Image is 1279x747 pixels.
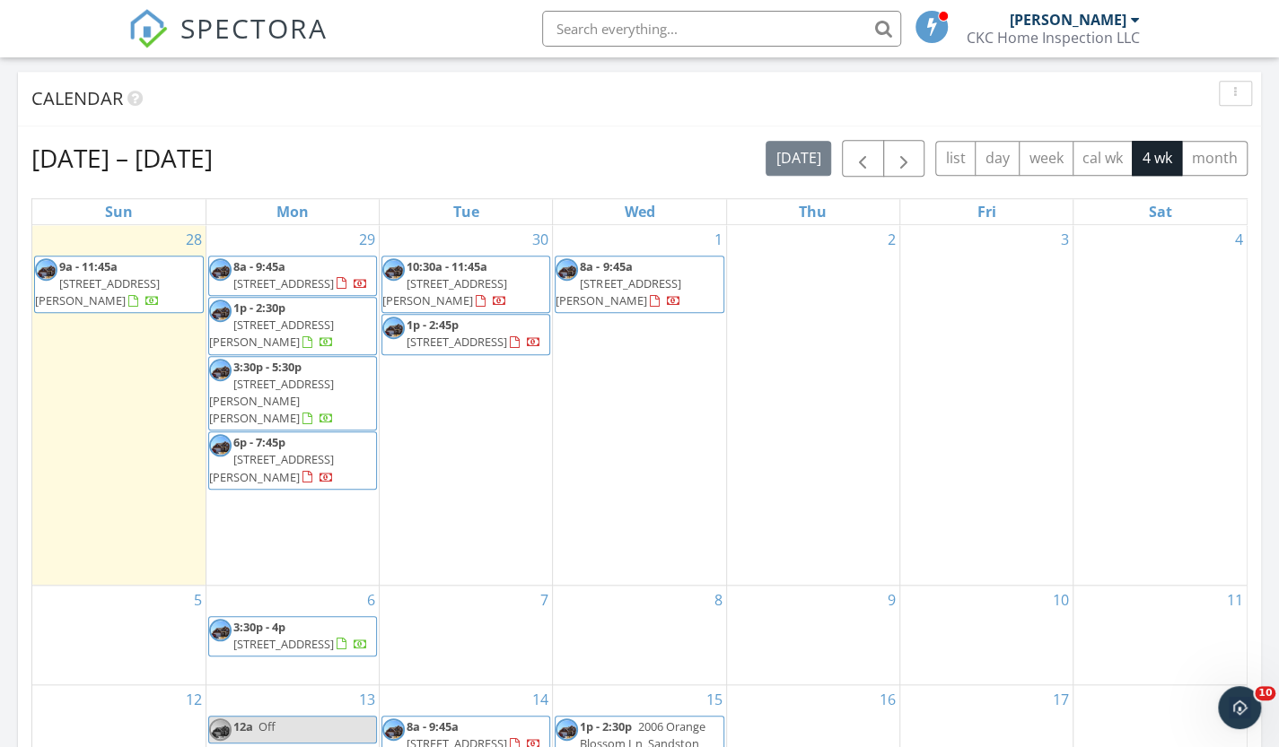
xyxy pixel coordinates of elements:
[35,258,57,281] img: 107248554920421963989.jpg
[206,225,379,586] td: Go to September 29, 2025
[884,586,899,614] a: Go to October 9, 2025
[355,225,379,254] a: Go to September 29, 2025
[703,685,726,714] a: Go to October 15, 2025
[1073,141,1134,176] button: cal wk
[233,718,253,734] span: 12a
[209,434,232,456] img: 107248554920421963989.jpg
[1223,586,1247,614] a: Go to October 11, 2025
[766,141,831,176] button: [DATE]
[1010,11,1126,29] div: [PERSON_NAME]
[101,199,136,224] a: Sunday
[556,275,680,308] span: [STREET_ADDRESS][PERSON_NAME]
[407,317,459,333] span: 1p - 2:45p
[381,256,550,314] a: 10:30a - 11:45a [STREET_ADDRESS][PERSON_NAME]
[128,9,168,48] img: The Best Home Inspection Software - Spectora
[1057,225,1073,254] a: Go to October 3, 2025
[233,434,285,450] span: 6p - 7:45p
[209,300,334,350] a: 1p - 2:30p [STREET_ADDRESS][PERSON_NAME]
[580,258,632,274] span: 8a - 9:45a
[883,140,925,177] button: Next
[580,718,632,734] span: 1p - 2:30p
[1181,141,1248,176] button: month
[1231,225,1247,254] a: Go to October 4, 2025
[556,718,578,741] img: 107248554920421963989.jpg
[190,586,206,614] a: Go to October 5, 2025
[209,359,334,427] a: 3:30p - 5:30p [STREET_ADDRESS][PERSON_NAME][PERSON_NAME]
[233,258,368,291] a: 8a - 9:45a [STREET_ADDRESS]
[208,297,377,355] a: 1p - 2:30p [STREET_ADDRESS][PERSON_NAME]
[208,431,377,490] a: 6p - 7:45p [STREET_ADDRESS][PERSON_NAME]
[206,585,379,684] td: Go to October 6, 2025
[556,258,680,308] a: 8a - 9:45a [STREET_ADDRESS][PERSON_NAME]
[1223,685,1247,714] a: Go to October 18, 2025
[380,225,553,586] td: Go to September 30, 2025
[450,199,483,224] a: Tuesday
[35,275,160,308] span: [STREET_ADDRESS][PERSON_NAME]
[1255,686,1275,700] span: 10
[1218,686,1261,729] iframe: Intercom live chat
[209,718,232,741] img: 107248554920421963989.jpg
[711,586,726,614] a: Go to October 8, 2025
[553,585,726,684] td: Go to October 8, 2025
[31,140,213,176] h2: [DATE] – [DATE]
[382,275,507,308] span: [STREET_ADDRESS][PERSON_NAME]
[128,24,328,62] a: SPECTORA
[935,141,976,176] button: list
[273,199,312,224] a: Monday
[180,9,328,47] span: SPECTORA
[233,619,368,652] a: 3:30p - 4p [STREET_ADDRESS]
[208,256,377,296] a: 8a - 9:45a [STREET_ADDRESS]
[364,586,379,614] a: Go to October 6, 2025
[208,616,377,656] a: 3:30p - 4p [STREET_ADDRESS]
[209,300,232,322] img: 107248554920421963989.jpg
[407,258,487,274] span: 10:30a - 11:45a
[1019,141,1073,176] button: week
[182,685,206,714] a: Go to October 12, 2025
[355,685,379,714] a: Go to October 13, 2025
[1132,141,1182,176] button: 4 wk
[553,225,726,586] td: Go to October 1, 2025
[233,359,302,375] span: 3:30p - 5:30p
[209,376,334,426] span: [STREET_ADDRESS][PERSON_NAME][PERSON_NAME]
[31,86,123,110] span: Calendar
[233,619,285,635] span: 3:30p - 4p
[209,359,232,381] img: 107248554920421963989.jpg
[529,685,552,714] a: Go to October 14, 2025
[35,258,160,308] a: 9a - 11:45a [STREET_ADDRESS][PERSON_NAME]
[233,300,285,316] span: 1p - 2:30p
[1049,685,1073,714] a: Go to October 17, 2025
[795,199,830,224] a: Thursday
[382,718,405,741] img: 107248554920421963989.jpg
[726,585,899,684] td: Go to October 9, 2025
[32,585,206,684] td: Go to October 5, 2025
[407,317,541,350] a: 1p - 2:45p [STREET_ADDRESS]
[542,11,901,47] input: Search everything...
[209,434,334,484] a: 6p - 7:45p [STREET_ADDRESS][PERSON_NAME]
[233,258,285,274] span: 8a - 9:45a
[529,225,552,254] a: Go to September 30, 2025
[407,718,459,734] span: 8a - 9:45a
[209,258,232,281] img: 107248554920421963989.jpg
[382,258,507,308] a: 10:30a - 11:45a [STREET_ADDRESS][PERSON_NAME]
[899,585,1073,684] td: Go to October 10, 2025
[1073,225,1247,586] td: Go to October 4, 2025
[620,199,658,224] a: Wednesday
[555,256,723,314] a: 8a - 9:45a [STREET_ADDRESS][PERSON_NAME]
[884,225,899,254] a: Go to October 2, 2025
[381,314,550,354] a: 1p - 2:45p [STREET_ADDRESS]
[711,225,726,254] a: Go to October 1, 2025
[208,356,377,431] a: 3:30p - 5:30p [STREET_ADDRESS][PERSON_NAME][PERSON_NAME]
[1073,585,1247,684] td: Go to October 11, 2025
[1049,586,1073,614] a: Go to October 10, 2025
[556,258,578,281] img: 107248554920421963989.jpg
[382,258,405,281] img: 107248554920421963989.jpg
[899,225,1073,586] td: Go to October 3, 2025
[537,586,552,614] a: Go to October 7, 2025
[233,636,334,652] span: [STREET_ADDRESS]
[974,199,1000,224] a: Friday
[182,225,206,254] a: Go to September 28, 2025
[209,451,334,484] span: [STREET_ADDRESS][PERSON_NAME]
[380,585,553,684] td: Go to October 7, 2025
[975,141,1020,176] button: day
[209,317,334,350] span: [STREET_ADDRESS][PERSON_NAME]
